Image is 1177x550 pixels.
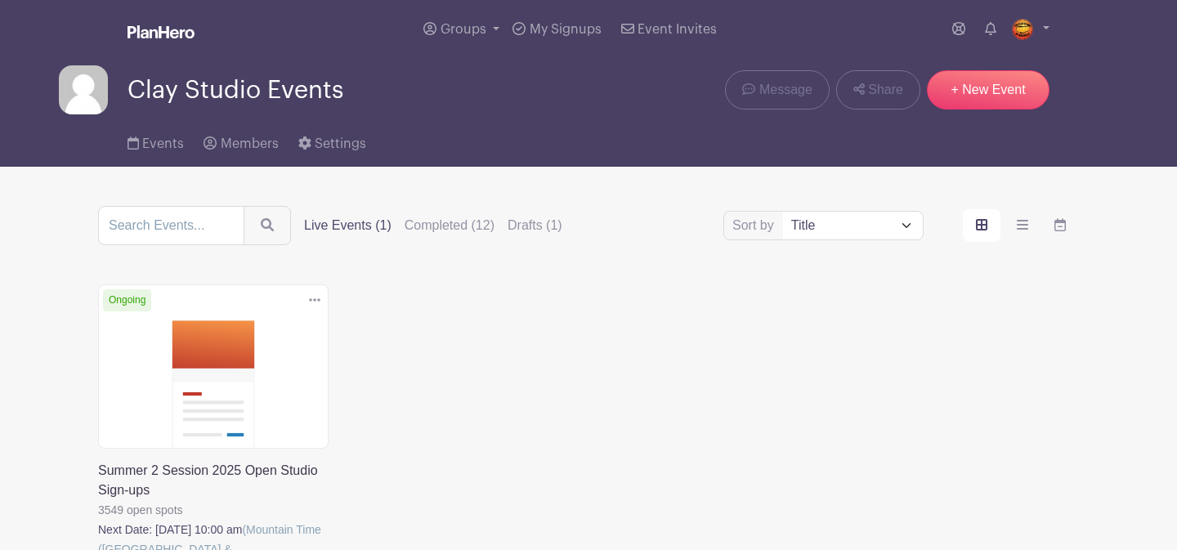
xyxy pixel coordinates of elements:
div: filters [304,216,575,235]
span: Share [868,80,903,100]
label: Completed (12) [405,216,495,235]
span: Event Invites [638,23,717,36]
img: default-ce2991bfa6775e67f084385cd625a349d9dcbb7a52a09fb2fda1e96e2d18dcdb.png [59,65,108,114]
span: Groups [441,23,486,36]
a: Settings [298,114,366,167]
input: Search Events... [98,206,244,245]
span: Message [759,80,812,100]
label: Drafts (1) [508,216,562,235]
a: Message [725,70,829,110]
label: Live Events (1) [304,216,392,235]
a: Members [204,114,278,167]
span: My Signups [530,23,602,36]
a: Share [836,70,920,110]
img: logo_white-6c42ec7e38ccf1d336a20a19083b03d10ae64f83f12c07503d8b9e83406b4c7d.svg [128,25,195,38]
span: Events [142,137,184,150]
label: Sort by [732,216,779,235]
a: + New Event [927,70,1049,110]
div: order and view [963,209,1079,242]
span: Members [221,137,279,150]
img: New%20Sticker.png [1009,16,1036,42]
a: Events [128,114,184,167]
span: Clay Studio Events [128,77,343,104]
span: Settings [315,137,366,150]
